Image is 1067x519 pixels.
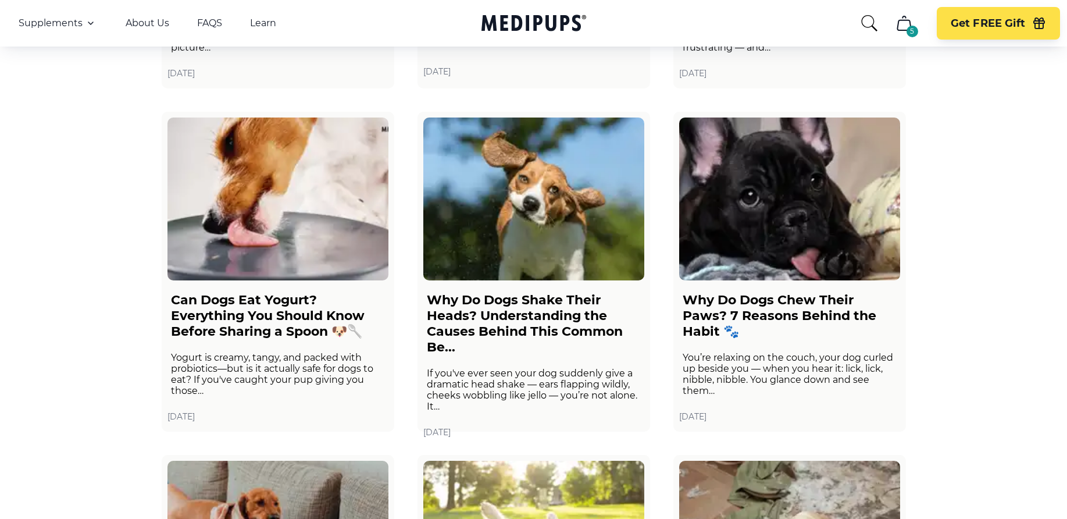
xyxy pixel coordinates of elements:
a: FAQS [197,17,222,29]
h2: Can Dogs Eat Yogurt? Everything You Should Know Before Sharing a Spoon 🐶🥄 [171,292,385,339]
a: Can Dogs Eat Yogurt? Everything You Should Know Before Sharing a Spoon 🐶🥄Yogurt is creamy, tangy,... [162,112,394,432]
a: Medipups [481,12,586,36]
a: Why Do Dogs Shake Their Heads? Understanding the Causes Behind This Common Be...If you've ever se... [417,112,650,432]
span: [DATE] [423,427,644,438]
button: search [860,14,879,33]
button: cart [890,9,918,37]
a: Why Do Dogs Chew Their Paws? 7 Reasons Behind the Habit 🐾You’re relaxing on the couch, your dog c... [673,112,906,432]
img: Why Do Dogs Chew Their Paws? [679,118,900,280]
a: Learn [250,17,276,29]
p: You’re relaxing on the couch, your dog curled up beside you — when you hear it: lick, lick, nibbl... [683,352,897,396]
span: Get FREE Gift [951,17,1025,30]
span: [DATE] [167,68,388,79]
div: 5 [907,26,918,37]
img: Why Do Dogs Shake Their Heads? [423,118,644,280]
h2: Why Do Dogs Chew Their Paws? 7 Reasons Behind the Habit 🐾 [683,292,897,339]
p: If you've ever seen your dog suddenly give a dramatic head shake — ears flapping wildly, cheeks w... [427,368,641,412]
button: Supplements [19,16,98,30]
img: Dog licking yoghurt [167,118,388,280]
a: About Us [126,17,169,29]
span: [DATE] [167,411,388,422]
span: [DATE] [679,411,900,422]
p: Yogurt is creamy, tangy, and packed with probiotics—but is it actually safe for dogs to eat?​ If ... [171,352,385,396]
span: Supplements [19,17,83,29]
span: [DATE] [423,66,644,77]
span: [DATE] [679,68,900,79]
h2: Why Do Dogs Shake Their Heads? Understanding the Causes Behind This Common Be... [427,292,641,355]
button: Get FREE Gift [937,7,1060,40]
